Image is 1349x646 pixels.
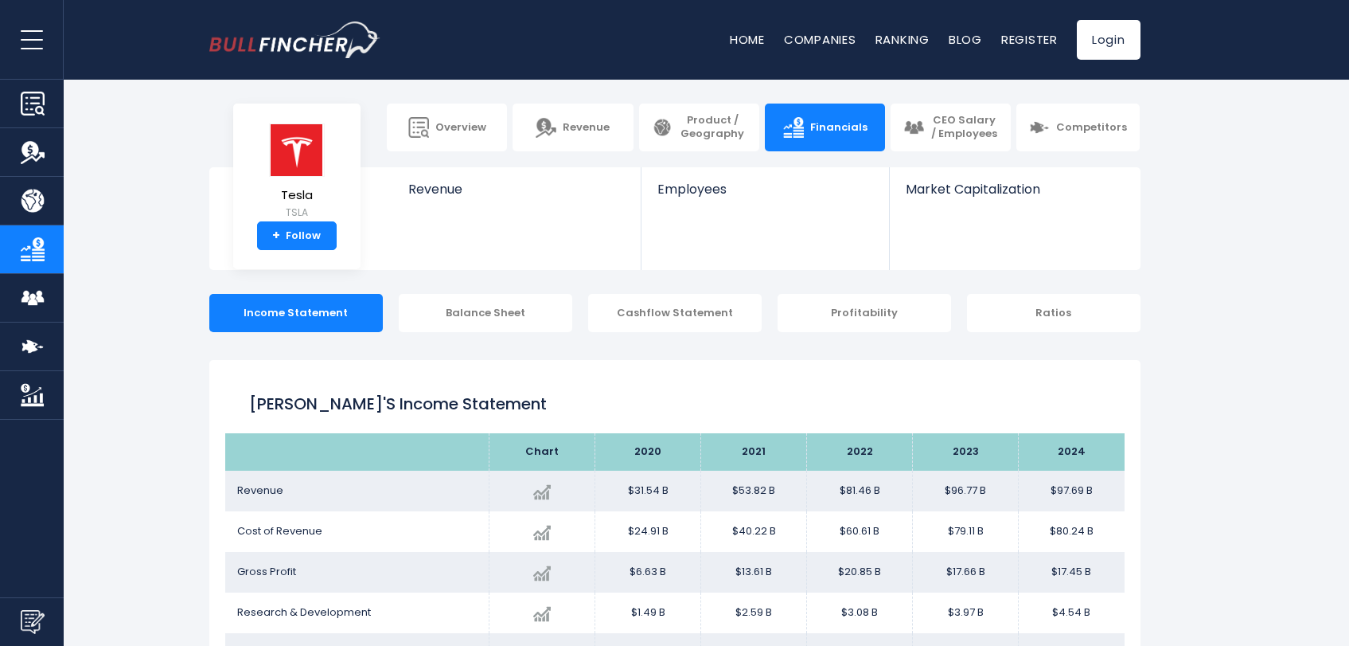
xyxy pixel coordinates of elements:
h1: [PERSON_NAME]'s Income Statement [249,392,1101,416]
span: Research & Development [237,605,371,620]
td: $17.45 B [1019,552,1125,593]
span: Gross Profit [237,564,296,579]
span: Revenue [237,483,283,498]
div: Balance Sheet [399,294,572,332]
a: Tesla TSLA [268,123,326,222]
td: $17.66 B [913,552,1019,593]
a: Market Capitalization [890,167,1138,224]
small: TSLA [269,206,325,220]
td: $2.59 B [701,593,807,633]
span: Revenue [408,182,626,197]
a: Ranking [875,31,930,48]
td: $40.22 B [701,511,807,552]
span: CEO Salary / Employees [930,114,998,141]
a: Product / Geography [639,104,759,151]
td: $53.82 B [701,471,807,511]
td: $24.91 B [595,511,701,552]
a: CEO Salary / Employees [891,104,1011,151]
span: Market Capitalization [906,182,1122,197]
div: Cashflow Statement [588,294,762,332]
a: Register [1001,31,1058,48]
td: $1.49 B [595,593,701,633]
span: Product / Geography [679,114,747,141]
td: $60.61 B [807,511,913,552]
a: Home [730,31,765,48]
td: $31.54 B [595,471,701,511]
a: Competitors [1016,104,1140,151]
div: Ratios [967,294,1140,332]
a: Financials [765,104,885,151]
a: Employees [641,167,889,224]
th: 2021 [701,433,807,471]
span: Overview [435,121,486,135]
td: $79.11 B [913,511,1019,552]
td: $97.69 B [1019,471,1125,511]
td: $3.97 B [913,593,1019,633]
th: 2023 [913,433,1019,471]
img: bullfincher logo [209,22,380,58]
a: +Follow [257,221,337,250]
a: Companies [784,31,856,48]
td: $81.46 B [807,471,913,511]
div: Profitability [778,294,951,332]
td: $4.54 B [1019,593,1125,633]
a: Revenue [392,167,641,224]
span: Employees [657,182,873,197]
td: $13.61 B [701,552,807,593]
a: Revenue [513,104,633,151]
strong: + [272,229,280,243]
a: Overview [387,104,507,151]
td: $80.24 B [1019,511,1125,552]
span: Cost of Revenue [237,523,322,538]
a: Blog [949,31,982,48]
td: $6.63 B [595,552,701,593]
a: Go to homepage [209,22,380,58]
th: 2020 [595,433,701,471]
th: 2022 [807,433,913,471]
span: Financials [810,121,867,135]
span: Tesla [269,189,325,202]
span: Revenue [563,121,610,135]
td: $20.85 B [807,552,913,593]
span: Competitors [1056,121,1127,135]
div: Income Statement [209,294,383,332]
th: Chart [489,433,595,471]
th: 2024 [1019,433,1125,471]
td: $96.77 B [913,471,1019,511]
a: Login [1077,20,1140,60]
td: $3.08 B [807,593,913,633]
